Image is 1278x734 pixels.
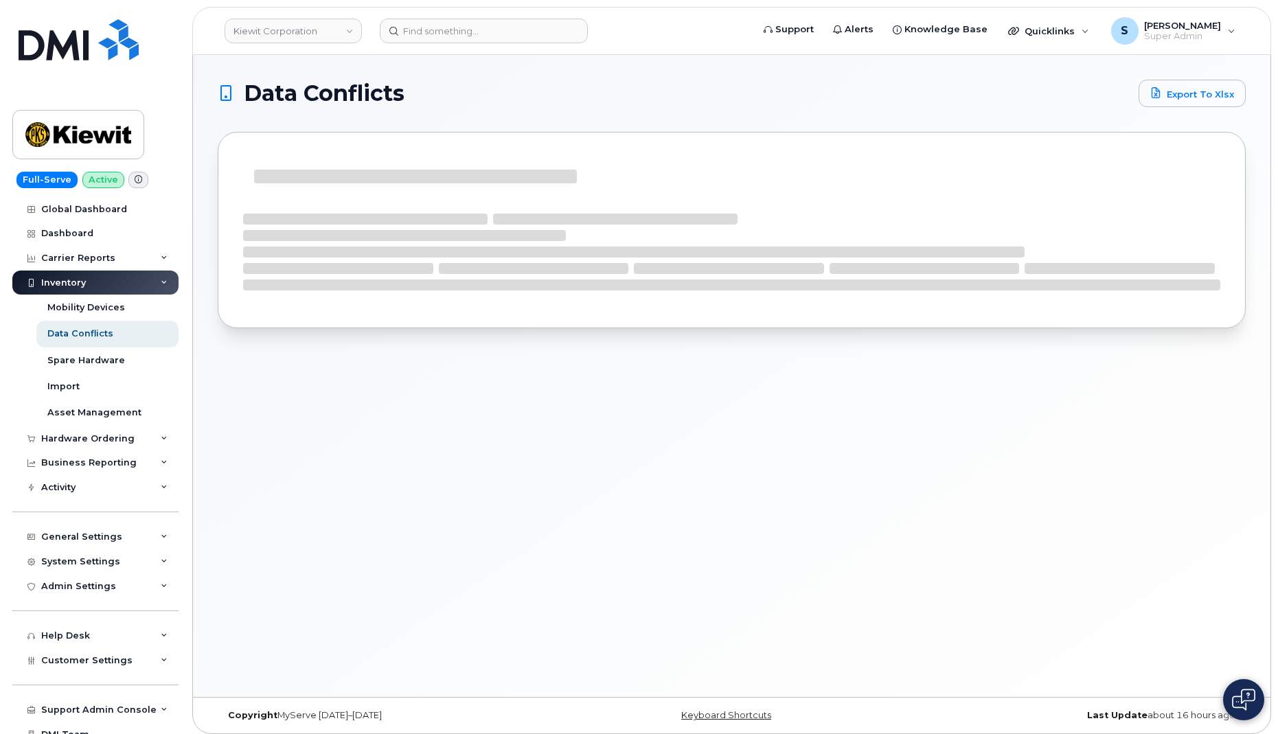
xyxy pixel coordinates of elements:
img: Open chat [1232,689,1255,711]
strong: Last Update [1087,710,1148,720]
div: about 16 hours ago [903,710,1246,721]
a: Keyboard Shortcuts [681,710,771,720]
div: MyServe [DATE]–[DATE] [218,710,560,721]
span: Data Conflicts [244,83,404,104]
strong: Copyright [228,710,277,720]
a: Export to Xlsx [1139,80,1246,107]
